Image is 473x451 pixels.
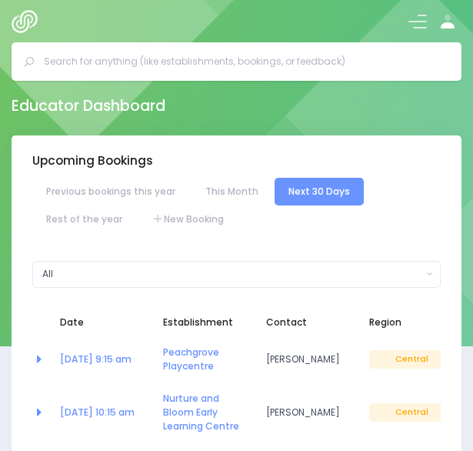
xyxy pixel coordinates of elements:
span: [PERSON_NAME] [266,352,351,366]
span: [PERSON_NAME] [266,406,351,419]
a: Next 30 Days [275,178,364,205]
a: New Booking [138,205,238,233]
td: Central [360,383,454,443]
div: All [42,267,422,281]
td: Raelene Gaffaney [257,336,360,383]
span: Contact [266,316,351,329]
h2: Educator Dashboard [12,97,165,115]
a: Peachgrove Playcentre [163,346,219,372]
input: Search for anything (like establishments, bookings, or feedback) [44,50,441,73]
button: All [32,261,441,289]
td: <a href="https://app.stjis.org.nz/establishments/204584" class="font-weight-bold">Peachgrove Play... [154,336,257,383]
span: Establishment [163,316,248,329]
h3: Upcoming Bookings [32,154,153,168]
span: Region [369,316,454,329]
a: Previous bookings this year [32,178,189,205]
span: Central [369,350,454,369]
a: [DATE] 10:15 am [60,406,135,419]
span: Central [369,403,454,422]
a: Rest of the year [32,205,136,233]
td: Central [360,336,454,383]
span: Date [60,316,145,329]
td: Lina Kim [257,383,360,443]
img: Logo [12,10,45,33]
a: This Month [192,178,272,205]
a: [DATE] 9:15 am [60,352,132,366]
td: <a href="https://app.stjis.org.nz/establishments/208746" class="font-weight-bold">Nurture and Blo... [154,383,257,443]
td: <a href="https://app.stjis.org.nz/bookings/523841" class="font-weight-bold">01 Sep at 10:15 am</a> [51,383,154,443]
td: <a href="https://app.stjis.org.nz/bookings/523867" class="font-weight-bold">01 Sep at 9:15 am</a> [51,336,154,383]
a: Nurture and Bloom Early Learning Centre [163,392,239,433]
